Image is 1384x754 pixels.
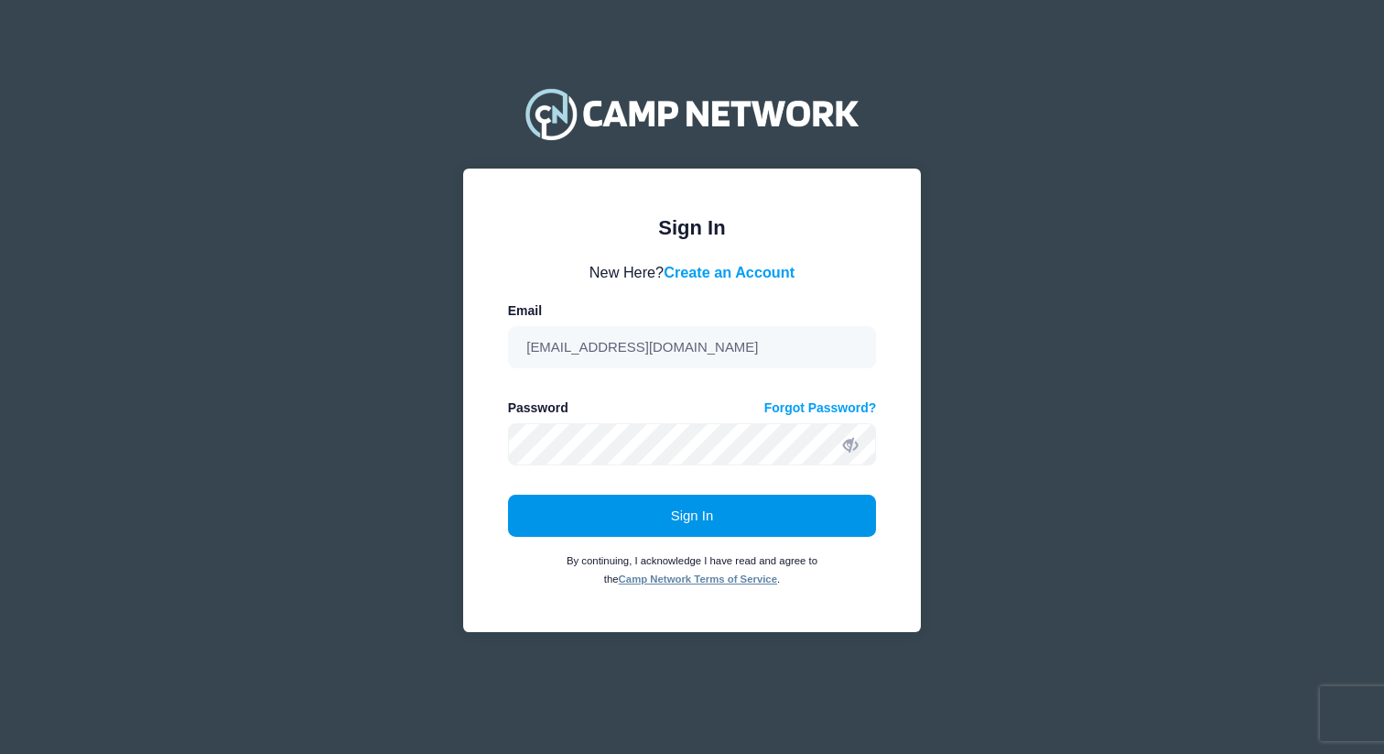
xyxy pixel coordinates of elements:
[508,399,568,418] label: Password
[517,77,867,150] img: Camp Network
[508,301,542,321] label: Email
[508,495,877,537] button: Sign In
[764,399,877,418] a: Forgot Password?
[664,264,795,280] a: Create an Account
[567,555,817,585] small: By continuing, I acknowledge I have read and agree to the .
[619,574,777,585] a: Camp Network Terms of Service
[508,213,877,243] div: Sign In
[508,261,877,283] div: New Here?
